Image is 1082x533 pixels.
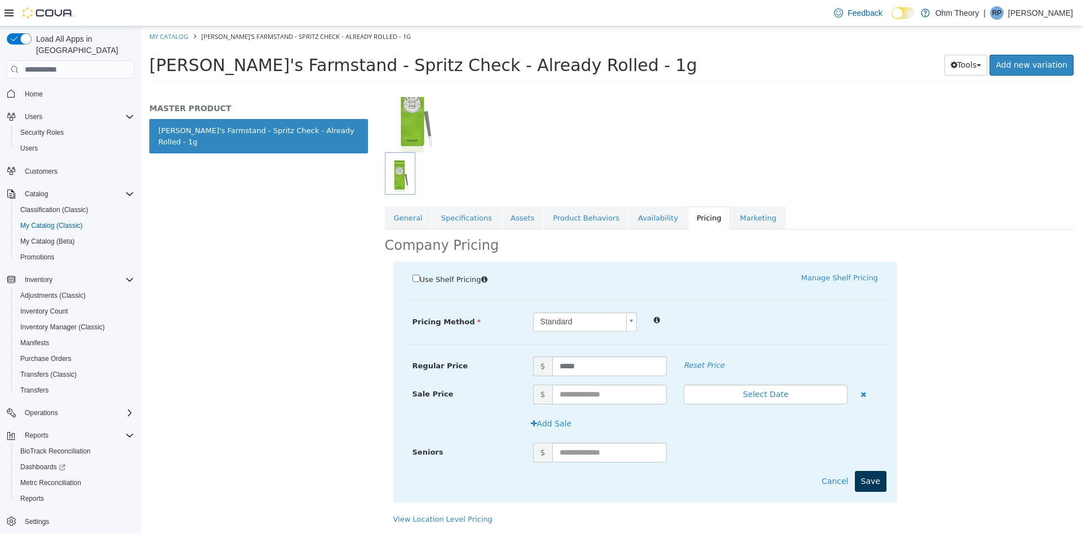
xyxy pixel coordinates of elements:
a: Dashboards [16,460,70,474]
span: Users [16,142,134,155]
span: Reports [16,492,134,505]
button: Transfers (Classic) [11,367,139,382]
button: Reports [20,429,53,442]
span: Sale Price [272,363,313,372]
span: [PERSON_NAME]'s Farmstand - Spritz Check - Already Rolled - 1g [8,29,556,49]
span: Adjustments (Classic) [16,289,134,302]
a: Home [20,87,47,101]
span: Standard [393,287,481,305]
span: Inventory Count [20,307,68,316]
a: Manage Shelf Pricing [660,247,737,256]
button: Catalog [20,187,52,201]
button: My Catalog (Beta) [11,234,139,249]
button: Inventory Manager (Classic) [11,319,139,335]
span: Use Shelf Pricing [279,249,340,257]
button: Transfers [11,382,139,398]
span: Dashboards [16,460,134,474]
a: Metrc Reconciliation [16,476,86,490]
span: Seniors [272,421,303,430]
button: Home [2,85,139,102]
button: Save [714,444,746,465]
a: Reports [16,492,48,505]
button: Customers [2,163,139,179]
a: Transfers (Classic) [16,368,81,381]
a: [PERSON_NAME]'s Farmstand - Spritz Check - Already Rolled - 1g [8,92,227,127]
span: Home [20,86,134,100]
span: Users [20,144,38,153]
span: Purchase Orders [16,352,134,365]
h5: MASTER PRODUCT [8,77,227,87]
span: Users [20,110,134,124]
span: Catalog [25,190,48,199]
span: Settings [20,514,134,528]
button: Add Sale [384,387,437,408]
span: My Catalog (Beta) [20,237,75,246]
a: BioTrack Reconciliation [16,444,95,458]
button: Operations [20,406,63,420]
a: Promotions [16,250,59,264]
button: Purchase Orders [11,351,139,367]
a: Feedback [830,2,886,24]
span: $ [392,330,411,350]
span: Transfers [16,384,134,397]
span: My Catalog (Classic) [16,219,134,232]
button: Settings [2,513,139,530]
span: [PERSON_NAME]'s Farmstand - Spritz Check - Already Rolled - 1g [60,6,270,14]
a: Security Roles [16,126,68,139]
button: Cancel [675,444,713,465]
a: Product Behaviors [403,180,487,204]
span: My Catalog (Beta) [16,235,134,248]
span: BioTrack Reconciliation [16,444,134,458]
span: Security Roles [16,126,134,139]
span: Operations [20,406,134,420]
a: Customers [20,165,62,178]
a: Marketing [590,180,645,204]
a: Inventory Count [16,305,73,318]
a: Manifests [16,336,54,350]
img: Cova [23,7,73,19]
a: Users [16,142,42,155]
span: Adjustments (Classic) [20,291,86,300]
button: Reports [2,428,139,443]
a: Transfers [16,384,53,397]
span: Home [25,90,43,99]
a: My Catalog (Classic) [16,219,87,232]
button: Manifests [11,335,139,351]
span: Regular Price [272,335,327,343]
span: Metrc Reconciliation [20,478,81,487]
img: 150 [244,41,301,126]
span: $ [392,416,411,436]
em: Reset Price [543,334,583,343]
input: Use Shelf Pricing [272,248,279,256]
span: Pricing Method [272,291,340,299]
span: Dashboards [20,462,65,472]
button: Tools [804,28,847,49]
span: Inventory [20,273,134,287]
span: Reports [20,429,134,442]
span: Transfers (Classic) [16,368,134,381]
button: Inventory [2,272,139,288]
span: Security Roles [20,128,64,137]
span: RP [992,6,1002,20]
a: My Catalog (Beta) [16,235,79,248]
span: Inventory Manager (Classic) [16,320,134,334]
span: Transfers (Classic) [20,370,77,379]
a: Specifications [291,180,360,204]
span: Reports [20,494,44,503]
span: Purchase Orders [20,354,72,363]
button: Reports [11,491,139,506]
a: My Catalog [8,6,47,14]
span: Customers [20,164,134,178]
span: $ [392,358,411,378]
a: Adjustments (Classic) [16,289,90,302]
p: | [983,6,986,20]
input: Dark Mode [892,7,915,19]
button: Promotions [11,249,139,265]
a: Availability [488,180,546,204]
span: Operations [25,408,58,417]
span: Transfers [20,386,48,395]
a: Assets [361,180,402,204]
span: Promotions [20,253,55,262]
button: Metrc Reconciliation [11,475,139,491]
button: Operations [2,405,139,421]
